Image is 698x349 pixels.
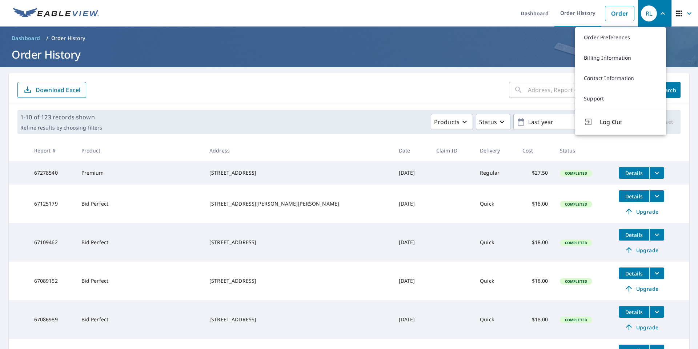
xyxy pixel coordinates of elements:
[36,86,80,94] p: Download Excel
[623,207,660,216] span: Upgrade
[619,190,649,202] button: detailsBtn-67125179
[619,167,649,179] button: detailsBtn-67278540
[528,80,649,100] input: Address, Report #, Claim ID, etc.
[434,118,460,126] p: Products
[431,114,473,130] button: Products
[393,185,430,223] td: [DATE]
[600,118,657,126] span: Log Out
[561,202,591,207] span: Completed
[561,171,591,176] span: Completed
[605,6,634,21] a: Order
[513,114,622,130] button: Last year
[76,300,204,339] td: Bid Perfect
[20,113,102,122] p: 1-10 of 123 records shown
[9,47,689,62] h1: Order History
[76,140,204,161] th: Product
[619,267,649,279] button: detailsBtn-67089152
[575,48,666,68] a: Billing Information
[12,35,40,42] span: Dashboard
[209,316,387,323] div: [STREET_ADDRESS]
[209,239,387,246] div: [STREET_ADDRESS]
[649,267,664,279] button: filesDropdownBtn-67089152
[393,223,430,262] td: [DATE]
[393,161,430,185] td: [DATE]
[479,118,497,126] p: Status
[525,116,610,128] p: Last year
[20,124,102,131] p: Refine results by choosing filters
[517,300,554,339] td: $18.00
[619,321,664,333] a: Upgrade
[619,206,664,217] a: Upgrade
[393,140,430,161] th: Date
[28,185,76,223] td: 67125179
[654,82,681,98] button: Search
[28,223,76,262] td: 67109462
[623,284,660,293] span: Upgrade
[76,223,204,262] td: Bid Perfect
[623,170,645,177] span: Details
[204,140,393,161] th: Address
[623,309,645,316] span: Details
[46,34,48,43] li: /
[28,161,76,185] td: 67278540
[517,262,554,300] td: $18.00
[393,300,430,339] td: [DATE]
[649,306,664,318] button: filesDropdownBtn-67086989
[76,262,204,300] td: Bid Perfect
[28,300,76,339] td: 67086989
[474,161,517,185] td: Regular
[619,244,664,256] a: Upgrade
[517,140,554,161] th: Cost
[575,27,666,48] a: Order Preferences
[13,8,99,19] img: EV Logo
[474,262,517,300] td: Quick
[649,190,664,202] button: filesDropdownBtn-67125179
[649,167,664,179] button: filesDropdownBtn-67278540
[623,231,645,238] span: Details
[554,140,613,161] th: Status
[474,223,517,262] td: Quick
[9,32,43,44] a: Dashboard
[660,87,675,94] span: Search
[474,140,517,161] th: Delivery
[28,262,76,300] td: 67089152
[623,246,660,254] span: Upgrade
[575,68,666,88] a: Contact Information
[623,270,645,277] span: Details
[623,193,645,200] span: Details
[76,161,204,185] td: Premium
[76,185,204,223] td: Bid Perfect
[474,300,517,339] td: Quick
[474,185,517,223] td: Quick
[561,317,591,322] span: Completed
[641,5,657,21] div: RL
[209,169,387,177] div: [STREET_ADDRESS]
[393,262,430,300] td: [DATE]
[575,109,666,135] button: Log Out
[517,161,554,185] td: $27.50
[209,277,387,285] div: [STREET_ADDRESS]
[623,323,660,332] span: Upgrade
[561,240,591,245] span: Completed
[476,114,510,130] button: Status
[517,223,554,262] td: $18.00
[51,35,85,42] p: Order History
[28,140,76,161] th: Report #
[619,283,664,294] a: Upgrade
[619,229,649,241] button: detailsBtn-67109462
[575,88,666,109] a: Support
[619,306,649,318] button: detailsBtn-67086989
[430,140,474,161] th: Claim ID
[17,82,86,98] button: Download Excel
[517,185,554,223] td: $18.00
[209,200,387,207] div: [STREET_ADDRESS][PERSON_NAME][PERSON_NAME]
[9,32,689,44] nav: breadcrumb
[649,229,664,241] button: filesDropdownBtn-67109462
[561,279,591,284] span: Completed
